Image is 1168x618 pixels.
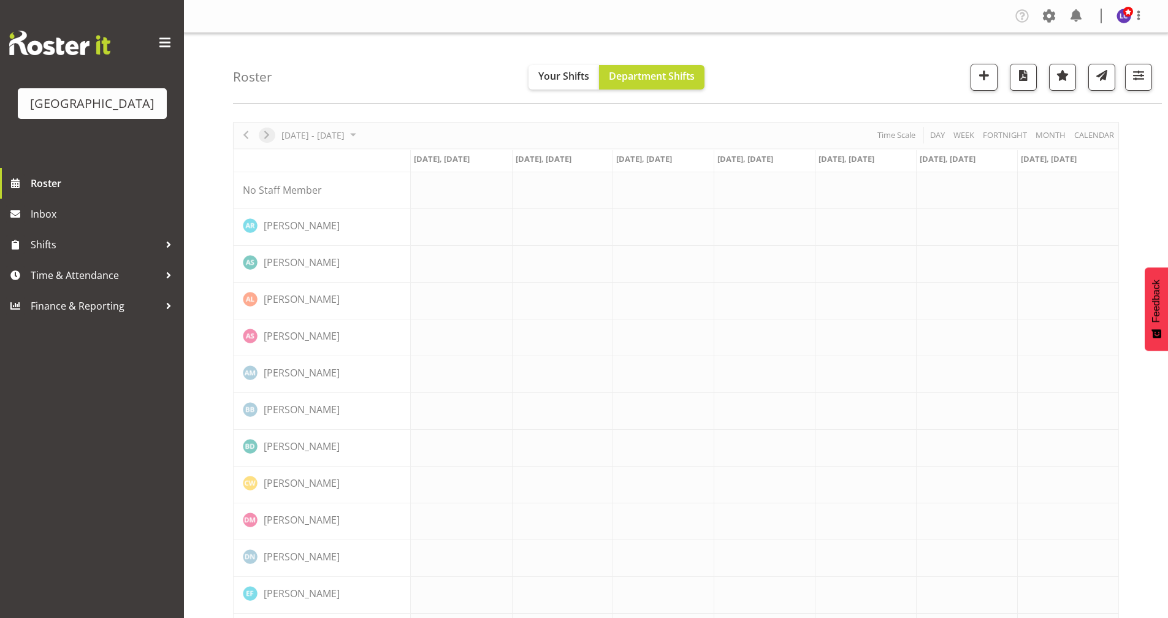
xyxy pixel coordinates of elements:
[1116,9,1131,23] img: laurie-cook11580.jpg
[31,205,178,223] span: Inbox
[31,266,159,284] span: Time & Attendance
[31,235,159,254] span: Shifts
[609,69,695,83] span: Department Shifts
[529,65,599,90] button: Your Shifts
[538,69,589,83] span: Your Shifts
[1145,267,1168,351] button: Feedback - Show survey
[31,174,178,193] span: Roster
[971,64,998,91] button: Add a new shift
[599,65,704,90] button: Department Shifts
[1010,64,1037,91] button: Download a PDF of the roster according to the set date range.
[1049,64,1076,91] button: Highlight an important date within the roster.
[1151,280,1162,322] span: Feedback
[30,94,155,113] div: [GEOGRAPHIC_DATA]
[1125,64,1152,91] button: Filter Shifts
[31,297,159,315] span: Finance & Reporting
[1088,64,1115,91] button: Send a list of all shifts for the selected filtered period to all rostered employees.
[9,31,110,55] img: Rosterit website logo
[233,70,272,84] h4: Roster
